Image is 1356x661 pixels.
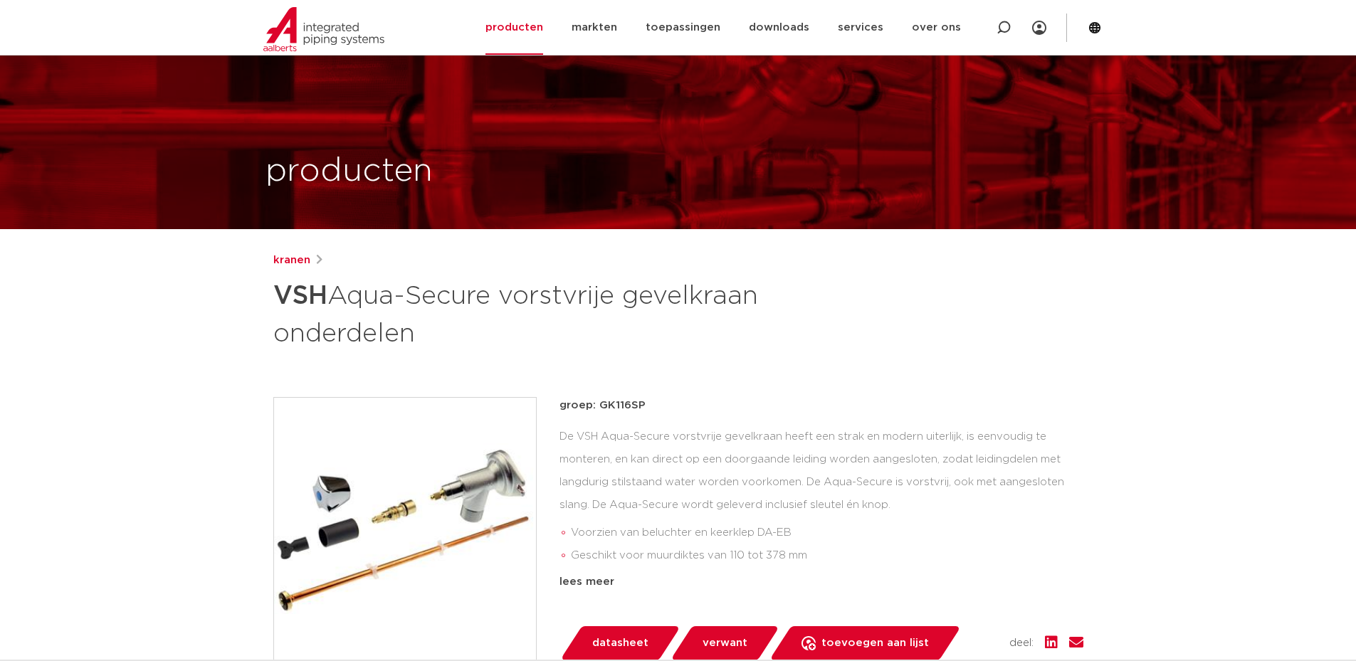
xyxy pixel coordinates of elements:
h1: producten [266,149,433,194]
strong: VSH [273,283,327,309]
h1: Aqua-Secure vorstvrije gevelkraan onderdelen [273,275,808,351]
div: lees meer [559,573,1083,591]
li: Geschikt voor muurdiktes van 110 tot 378 mm [571,544,1083,567]
div: De VSH Aqua-Secure vorstvrije gevelkraan heeft een strak en modern uiterlijk, is eenvoudig te mon... [559,425,1083,568]
a: kranen [273,252,310,269]
span: toevoegen aan lijst [821,632,929,655]
span: deel: [1009,635,1034,652]
img: Product Image for VSH Aqua-Secure vorstvrije gevelkraan onderdelen [274,398,536,660]
a: verwant [670,626,779,660]
li: Voorzien van beluchter en keerklep DA-EB [571,522,1083,544]
span: verwant [703,632,747,655]
p: groep: GK116SP [559,397,1083,414]
span: datasheet [592,632,648,655]
a: datasheet [559,626,680,660]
